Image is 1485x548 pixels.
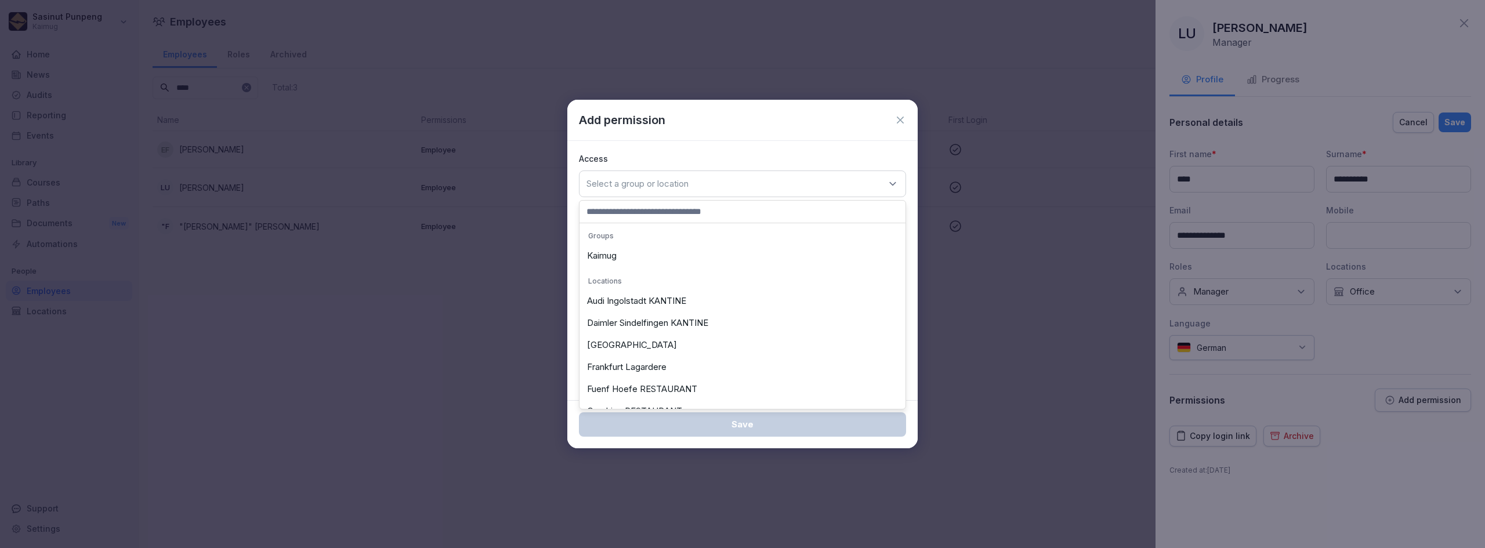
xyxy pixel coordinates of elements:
[579,412,906,437] button: Save
[582,312,903,334] div: Daimler Sindelfingen KANTINE
[582,334,903,356] div: [GEOGRAPHIC_DATA]
[582,356,903,378] div: Frankfurt Lagardere
[582,378,903,400] div: Fuenf Hoefe RESTAURANT
[582,400,903,422] div: Garching RESTAURANT
[582,271,903,290] p: Locations
[579,153,906,165] p: Access
[579,111,665,129] p: Add permission
[582,290,903,312] div: Audi Ingolstadt KANTINE
[582,226,903,245] p: Groups
[582,245,903,267] div: Kaimug
[586,178,689,190] p: Select a group or location
[588,418,897,431] div: Save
